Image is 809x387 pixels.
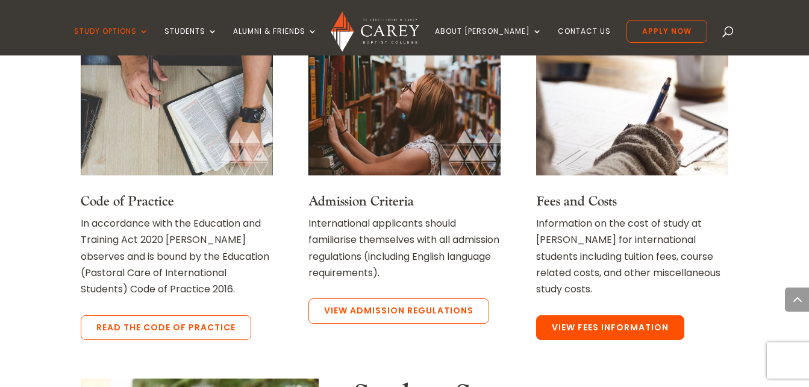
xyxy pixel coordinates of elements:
a: View Fees Information [536,315,684,341]
a: Alumni & Friends [233,27,317,55]
a: Read the Code of Practice [81,315,251,341]
p: Information on the cost of study at [PERSON_NAME] for international students including tuition fe... [536,215,728,297]
a: Woman looking for a book in a library [308,165,501,179]
a: Admission Criteria [308,193,414,210]
a: Students [164,27,217,55]
img: Woman looking for a book in a library [308,55,501,175]
a: Code of Practice [81,193,174,210]
img: Carey Baptist College [331,11,419,52]
a: Study Options [74,27,149,55]
a: View Admission Regulations [308,298,489,324]
img: A hand writing links to Fees and Money Matters [536,55,728,175]
img: an arm holding an open bible [81,55,273,175]
p: International applicants should familiarise themselves with all admission regulations (including ... [308,215,501,281]
a: About [PERSON_NAME] [435,27,542,55]
p: In accordance with the Education and Training Act 2020 [PERSON_NAME] observes and is bound by the... [81,215,273,297]
a: Apply Now [626,20,707,43]
a: an arm holding an open bible [81,165,273,179]
a: A hand writing links to Fees and Money Matters [536,165,728,179]
a: Contact Us [558,27,611,55]
a: Fees and Costs [536,193,617,210]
